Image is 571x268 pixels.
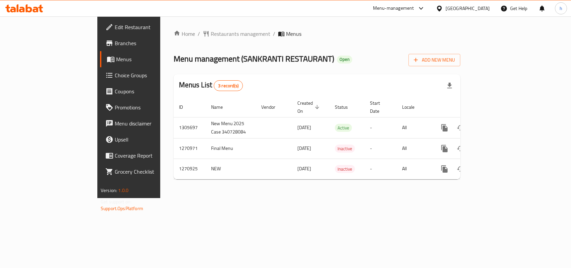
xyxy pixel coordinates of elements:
td: All [397,117,431,138]
span: Menu disclaimer [115,119,187,127]
span: Grocery Checklist [115,168,187,176]
a: Grocery Checklist [100,164,193,180]
td: - [365,159,397,179]
td: New Menu 2025 Case 340728084 [206,117,256,138]
td: NEW [206,159,256,179]
div: Inactive [335,145,355,153]
a: Coverage Report [100,148,193,164]
span: Open [337,57,352,62]
a: Menu disclaimer [100,115,193,131]
span: [DATE] [297,144,311,153]
span: Locale [402,103,423,111]
a: Menus [100,51,193,67]
span: Edit Restaurant [115,23,187,31]
a: Upsell [100,131,193,148]
span: Inactive [335,165,355,173]
span: Inactive [335,145,355,153]
a: Coupons [100,83,193,99]
span: Name [211,103,231,111]
span: Version: [101,186,117,195]
a: Support.OpsPlatform [101,204,143,213]
button: Add New Menu [408,54,460,66]
span: Promotions [115,103,187,111]
td: - [365,117,397,138]
li: / [198,30,200,38]
th: Actions [431,97,506,117]
span: Restaurants management [211,30,270,38]
a: Edit Restaurant [100,19,193,35]
li: / [273,30,275,38]
div: Open [337,56,352,64]
span: Created On [297,99,321,115]
span: Upsell [115,136,187,144]
td: All [397,138,431,159]
span: Menus [286,30,301,38]
nav: breadcrumb [174,30,460,38]
a: Choice Groups [100,67,193,83]
h2: Menus List [179,80,243,91]
div: Export file [442,78,458,94]
span: Active [335,124,352,132]
a: Restaurants management [203,30,270,38]
button: Change Status [453,161,469,177]
span: h [560,5,562,12]
span: Coupons [115,87,187,95]
span: 1.0.0 [118,186,128,195]
td: - [365,138,397,159]
span: [DATE] [297,164,311,173]
span: [DATE] [297,123,311,132]
div: Menu-management [373,4,414,12]
span: Branches [115,39,187,47]
span: Status [335,103,357,111]
span: ID [179,103,192,111]
button: Change Status [453,120,469,136]
span: Start Date [370,99,389,115]
div: [GEOGRAPHIC_DATA] [446,5,490,12]
button: more [437,161,453,177]
td: Final Menu [206,138,256,159]
span: Menus [116,55,187,63]
span: Add New Menu [414,56,455,64]
td: All [397,159,431,179]
table: enhanced table [174,97,506,179]
span: Get support on: [101,197,131,206]
span: Vendor [261,103,284,111]
button: Change Status [453,141,469,157]
a: Promotions [100,99,193,115]
button: more [437,141,453,157]
button: more [437,120,453,136]
a: Branches [100,35,193,51]
span: Choice Groups [115,71,187,79]
span: Coverage Report [115,152,187,160]
span: 3 record(s) [214,83,243,89]
span: Menu management ( SANKRANTI RESTAURANT ) [174,51,334,66]
div: Total records count [214,80,243,91]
